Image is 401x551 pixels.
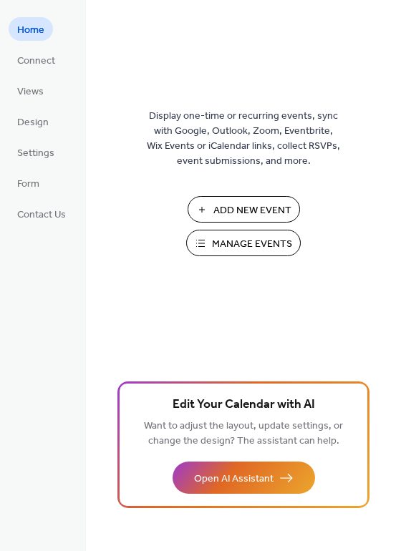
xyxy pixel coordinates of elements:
a: Contact Us [9,202,74,225]
button: Manage Events [186,230,301,256]
button: Add New Event [188,196,300,223]
a: Design [9,109,57,133]
a: Views [9,79,52,102]
span: Add New Event [213,203,291,218]
span: Design [17,115,49,130]
span: Contact Us [17,208,66,223]
span: Edit Your Calendar with AI [173,395,315,415]
a: Home [9,17,53,41]
span: Open AI Assistant [194,472,274,487]
a: Form [9,171,48,195]
span: Display one-time or recurring events, sync with Google, Outlook, Zoom, Eventbrite, Wix Events or ... [147,109,340,169]
span: Views [17,84,44,99]
a: Connect [9,48,64,72]
span: Connect [17,54,55,69]
button: Open AI Assistant [173,462,315,494]
span: Manage Events [212,237,292,252]
span: Form [17,177,39,192]
span: Home [17,23,44,38]
a: Settings [9,140,63,164]
span: Want to adjust the layout, update settings, or change the design? The assistant can help. [144,416,343,451]
span: Settings [17,146,54,161]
